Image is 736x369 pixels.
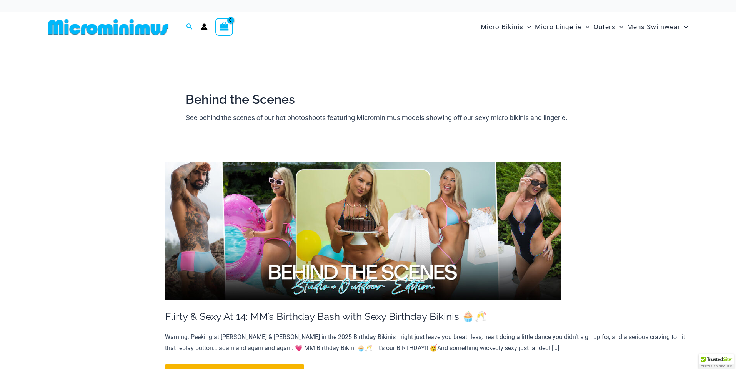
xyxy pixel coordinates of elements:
a: View Shopping Cart, empty [215,18,233,36]
span: Menu Toggle [680,17,688,37]
p: Warning: Peeking at [PERSON_NAME] & [PERSON_NAME] in the 2025 Birthday Bikinis might just leave y... [165,331,691,354]
span: Menu Toggle [523,17,531,37]
a: Mens SwimwearMenu ToggleMenu Toggle [625,15,690,39]
div: TrustedSite Certified [699,354,734,369]
p: See behind the scenes of our hot photoshoots featuring Microminimus models showing off our sexy m... [186,112,606,124]
span: Mens Swimwear [627,17,680,37]
span: Micro Lingerie [535,17,582,37]
a: Micro BikinisMenu ToggleMenu Toggle [479,15,533,39]
h1: Behind the Scenes [186,91,606,108]
a: Micro LingerieMenu ToggleMenu Toggle [533,15,591,39]
span: Micro Bikinis [481,17,523,37]
img: MM SHOP LOGO FLAT [45,18,172,36]
span: Menu Toggle [582,17,589,37]
a: Search icon link [186,22,193,32]
span: Menu Toggle [616,17,623,37]
a: Flirty & Sexy At 14: MM’s Birthday Bash with Sexy Birthday Bikinis 🧁🥂 [165,311,486,322]
img: 2025 MM Sexy Birthday Bikinis [165,162,561,300]
nav: Site Navigation [478,14,691,40]
a: OutersMenu ToggleMenu Toggle [592,15,625,39]
span: Outers [594,17,616,37]
a: Account icon link [201,23,208,30]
